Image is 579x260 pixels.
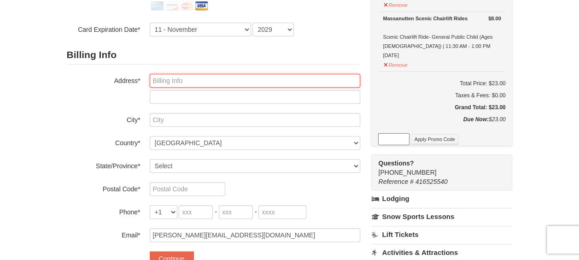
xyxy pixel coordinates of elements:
[488,14,501,23] strong: $8.00
[371,226,512,243] a: Lift Tickets
[67,136,140,148] label: Country*
[383,58,408,70] button: Remove
[150,74,360,88] input: Billing Info
[150,228,360,242] input: Email
[383,14,501,60] div: Scenic Chairlift Ride- General Public Child (Ages [DEMOGRAPHIC_DATA]) | 11:30 AM - 1:00 PM [DATE]
[378,160,414,167] strong: Questions?
[371,190,512,207] a: Lodging
[378,91,505,100] div: Taxes & Fees: $0.00
[378,159,496,176] span: [PHONE_NUMBER]
[378,103,505,112] h5: Grand Total: $23.00
[150,182,225,196] input: Postal Code
[219,205,253,219] input: xxx
[383,14,501,23] div: Massanutten Scenic Chairlift Rides
[67,228,140,240] label: Email*
[67,23,140,34] label: Card Expiration Date*
[411,134,458,144] button: Apply Promo Code
[378,79,505,88] h6: Total Price: $23.00
[150,113,360,127] input: City
[67,159,140,171] label: State/Province*
[378,178,413,185] span: Reference #
[258,205,306,219] input: xxxx
[378,115,505,133] div: $23.00
[67,205,140,217] label: Phone*
[67,46,360,65] h2: Billing Info
[463,116,488,123] strong: Due Now:
[67,74,140,85] label: Address*
[255,208,257,215] span: -
[67,113,140,124] label: City*
[179,205,213,219] input: xxx
[371,208,512,225] a: Snow Sports Lessons
[215,208,217,215] span: -
[67,182,140,194] label: Postal Code*
[415,178,448,185] span: 416525540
